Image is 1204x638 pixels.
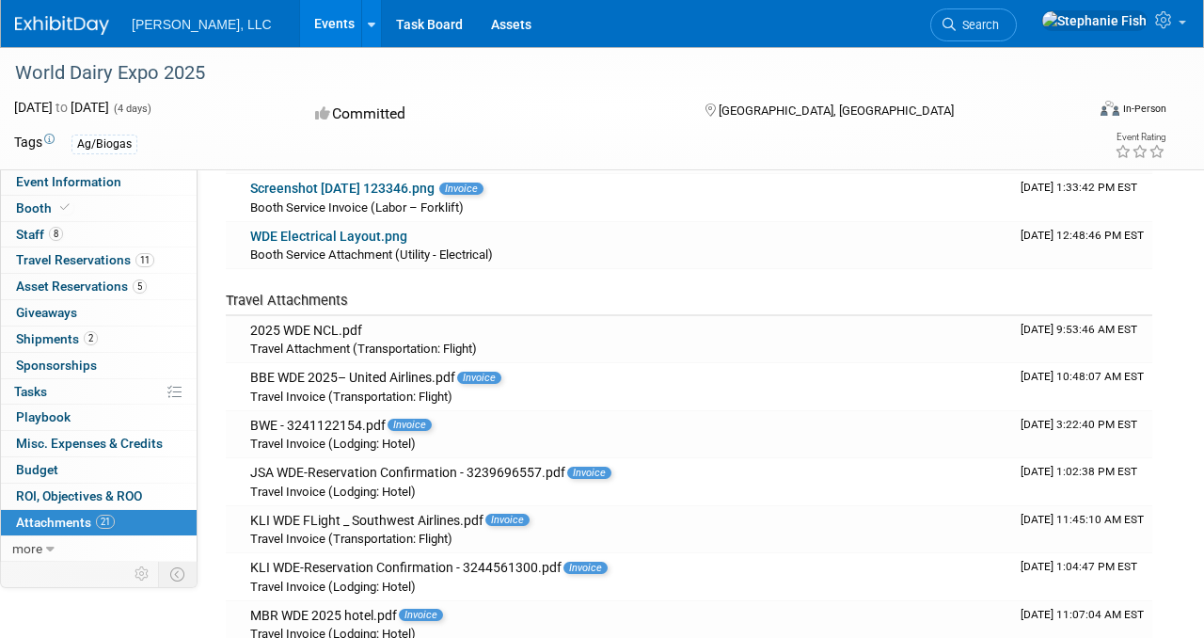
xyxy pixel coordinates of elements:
td: Upload Timestamp [1013,506,1152,553]
div: World Dairy Expo 2025 [8,56,1068,90]
span: Upload Timestamp [1021,465,1137,478]
a: Screenshot [DATE] 123346.png [250,181,435,196]
span: Travel Invoice (Lodging: Hotel) [250,580,416,594]
span: Attachments [16,515,115,530]
a: Booth [1,196,197,221]
span: Misc. Expenses & Credits [16,436,163,451]
span: to [53,100,71,115]
img: Stephanie Fish [1041,10,1148,31]
div: JSA WDE-Reservation Confirmation - 3239696557.pdf [250,465,1006,482]
span: Travel Invoice (Transportation: Flight) [250,390,452,404]
span: Invoice [485,514,530,526]
a: Asset Reservations5 [1,274,197,299]
a: Event Information [1,169,197,195]
i: Booth reservation complete [60,202,70,213]
span: Staff [16,227,63,242]
span: Upload Timestamp [1021,323,1137,336]
img: ExhibitDay [15,16,109,35]
span: Search [956,18,999,32]
td: Upload Timestamp [1013,553,1152,600]
div: MBR WDE 2025 hotel.pdf [250,608,1006,625]
span: Invoice [567,467,611,479]
div: 2025 WDE NCL.pdf [250,323,1006,340]
span: Giveaways [16,305,77,320]
a: Giveaways [1,300,197,326]
span: [DATE] [DATE] [14,100,109,115]
span: 21 [96,515,115,529]
span: [GEOGRAPHIC_DATA], [GEOGRAPHIC_DATA] [719,104,954,118]
span: Upload Timestamp [1021,418,1137,431]
div: BWE - 3241122154.pdf [250,418,1006,435]
span: ROI, Objectives & ROO [16,488,142,503]
a: WDE Electrical Layout.png [250,229,407,244]
span: Travel Invoice (Lodging: Hotel) [250,437,416,451]
span: Tasks [14,384,47,399]
td: Upload Timestamp [1013,222,1152,269]
td: Personalize Event Tab Strip [126,562,159,586]
td: Upload Timestamp [1013,316,1152,363]
span: Budget [16,462,58,477]
a: Budget [1,457,197,483]
span: Upload Timestamp [1021,181,1137,194]
td: Upload Timestamp [1013,174,1152,221]
span: Asset Reservations [16,279,147,294]
span: Upload Timestamp [1021,370,1144,383]
span: Shipments [16,331,98,346]
span: Travel Invoice (Transportation: Flight) [250,532,452,546]
div: Event Format [998,98,1166,126]
span: Upload Timestamp [1021,229,1144,242]
span: (4 days) [112,103,151,115]
td: Upload Timestamp [1013,458,1152,505]
a: more [1,536,197,562]
span: Event Information [16,174,121,189]
span: Travel Attachments [226,292,348,309]
a: Staff8 [1,222,197,247]
span: Travel Invoice (Lodging: Hotel) [250,485,416,499]
a: Attachments21 [1,510,197,535]
span: Invoice [439,183,483,195]
span: Invoice [563,562,608,574]
span: Sponsorships [16,358,97,373]
span: more [12,541,42,556]
div: BBE WDE 2025– United Airlines.pdf [250,370,1006,387]
td: Toggle Event Tabs [159,562,198,586]
span: Upload Timestamp [1021,513,1144,526]
div: In-Person [1122,102,1166,116]
span: Booth Service Attachment (Utility - Electrical) [250,247,493,262]
span: Invoice [388,419,432,431]
div: Ag/Biogas [71,135,137,154]
a: Shipments2 [1,327,197,352]
span: Booth [16,200,73,215]
a: Sponsorships [1,353,197,378]
a: Search [930,8,1017,41]
td: Tags [14,133,55,154]
a: Tasks [1,379,197,405]
div: KLI WDE-Reservation Confirmation - 3244561300.pdf [250,560,1006,577]
span: Booth Service Invoice (Labor – Forklift) [250,200,464,215]
span: [PERSON_NAME], LLC [132,17,272,32]
span: Travel Reservations [16,252,154,267]
td: Upload Timestamp [1013,411,1152,458]
span: 5 [133,279,147,294]
div: Committed [309,98,674,131]
span: Invoice [399,609,443,621]
a: ROI, Objectives & ROO [1,484,197,509]
span: Upload Timestamp [1021,608,1144,621]
a: Travel Reservations11 [1,247,197,273]
span: Invoice [457,372,501,384]
div: Event Rating [1115,133,1165,142]
span: 11 [135,253,154,267]
div: KLI WDE FLight _ Southwest Airlines.pdf [250,513,1006,530]
td: Upload Timestamp [1013,363,1152,410]
span: Travel Attachment (Transportation: Flight) [250,342,477,356]
span: Upload Timestamp [1021,560,1137,573]
img: Format-Inperson.png [1101,101,1119,116]
span: Playbook [16,409,71,424]
span: 2 [84,331,98,345]
a: Misc. Expenses & Credits [1,431,197,456]
a: Playbook [1,405,197,430]
span: 8 [49,227,63,241]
